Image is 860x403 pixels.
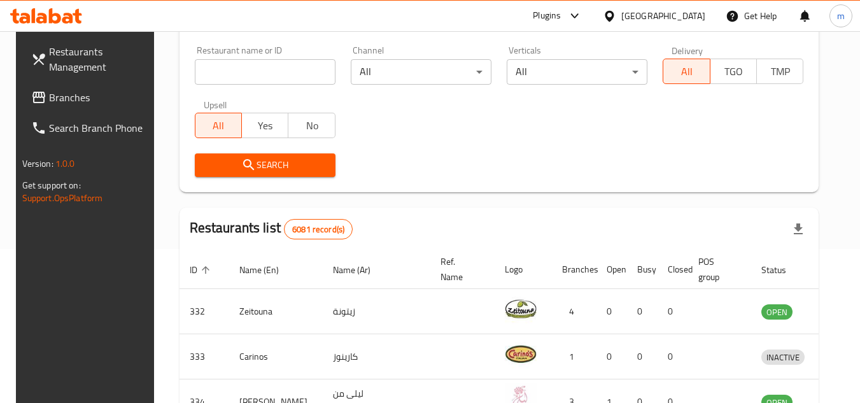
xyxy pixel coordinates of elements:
td: كارينوز [323,334,430,379]
span: OPEN [761,305,793,320]
span: TMP [762,62,798,81]
button: Search [195,153,335,177]
td: 333 [180,334,229,379]
td: 4 [552,289,596,334]
span: m [837,9,845,23]
h2: Restaurant search [195,15,804,34]
span: Get support on: [22,177,81,194]
span: Ref. Name [441,254,479,285]
img: Zeitouna [505,293,537,325]
label: Upsell [204,100,227,109]
button: All [195,113,242,138]
div: OPEN [761,304,793,320]
a: Branches [21,82,160,113]
div: Export file [783,214,814,244]
div: [GEOGRAPHIC_DATA] [621,9,705,23]
td: 0 [596,334,627,379]
span: Name (En) [239,262,295,278]
div: All [351,59,491,85]
button: All [663,59,710,84]
div: Total records count [284,219,353,239]
button: No [288,113,335,138]
td: Carinos [229,334,323,379]
span: All [201,117,237,135]
span: No [293,117,330,135]
a: Search Branch Phone [21,113,160,143]
div: Plugins [533,8,561,24]
h2: Restaurants list [190,218,353,239]
th: Logo [495,250,552,289]
td: 0 [627,334,658,379]
span: Restaurants Management [49,44,150,74]
th: Open [596,250,627,289]
span: TGO [715,62,752,81]
span: Name (Ar) [333,262,387,278]
th: Branches [552,250,596,289]
button: TGO [710,59,757,84]
span: INACTIVE [761,350,805,365]
span: Status [761,262,803,278]
td: 0 [627,289,658,334]
span: Yes [247,117,283,135]
div: All [507,59,647,85]
th: Busy [627,250,658,289]
span: 1.0.0 [55,155,75,172]
span: 6081 record(s) [285,223,352,236]
a: Restaurants Management [21,36,160,82]
button: TMP [756,59,803,84]
td: 332 [180,289,229,334]
a: Support.OpsPlatform [22,190,103,206]
td: زيتونة [323,289,430,334]
td: 1 [552,334,596,379]
span: POS group [698,254,736,285]
span: Search Branch Phone [49,120,150,136]
button: Yes [241,113,288,138]
td: Zeitouna [229,289,323,334]
span: ID [190,262,214,278]
th: Closed [658,250,688,289]
td: 0 [658,289,688,334]
input: Search for restaurant name or ID.. [195,59,335,85]
span: Search [205,157,325,173]
img: Carinos [505,338,537,370]
span: Version: [22,155,53,172]
label: Delivery [672,46,703,55]
span: All [668,62,705,81]
td: 0 [658,334,688,379]
span: Branches [49,90,150,105]
td: 0 [596,289,627,334]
